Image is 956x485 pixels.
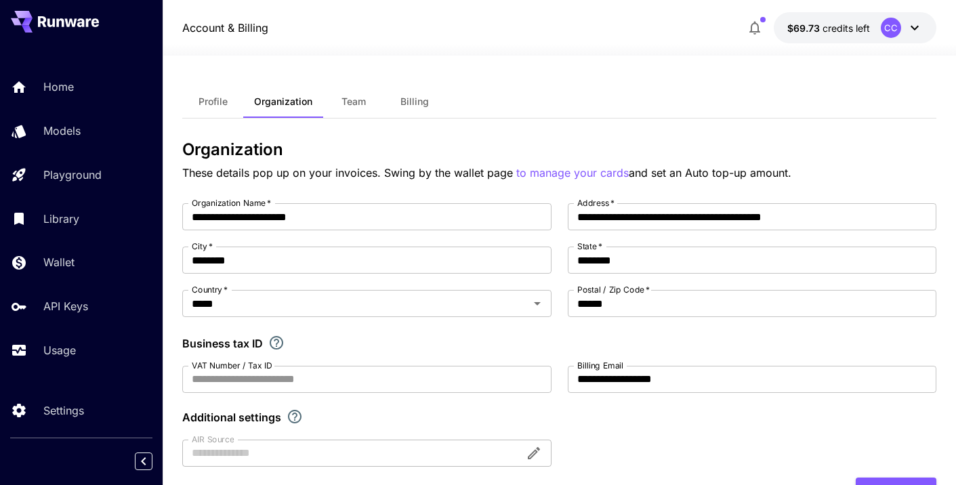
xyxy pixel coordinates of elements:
[577,284,650,295] label: Postal / Zip Code
[145,449,163,473] div: Collapse sidebar
[192,360,272,371] label: VAT Number / Tax ID
[199,96,228,108] span: Profile
[577,360,623,371] label: Billing Email
[43,123,81,139] p: Models
[192,434,234,445] label: AIR Source
[43,254,75,270] p: Wallet
[400,96,429,108] span: Billing
[254,96,312,108] span: Organization
[774,12,936,43] button: $69.7287CC
[43,298,88,314] p: API Keys
[787,22,823,34] span: $69.73
[516,165,629,182] button: to manage your cards
[43,211,79,227] p: Library
[182,409,281,425] p: Additional settings
[341,96,366,108] span: Team
[192,240,213,252] label: City
[787,21,870,35] div: $69.7287
[629,166,791,180] span: and set an Auto top-up amount.
[182,140,936,159] h3: Organization
[182,20,268,36] a: Account & Billing
[577,240,602,252] label: State
[43,79,74,95] p: Home
[823,22,870,34] span: credits left
[43,402,84,419] p: Settings
[528,294,547,313] button: Open
[182,166,516,180] span: These details pop up on your invoices. Swing by the wallet page
[577,197,615,209] label: Address
[881,18,901,38] div: CC
[43,342,76,358] p: Usage
[43,167,102,183] p: Playground
[287,408,303,425] svg: Explore additional customization settings
[192,197,271,209] label: Organization Name
[135,452,152,470] button: Collapse sidebar
[182,20,268,36] nav: breadcrumb
[192,284,228,295] label: Country
[182,335,263,352] p: Business tax ID
[268,335,285,351] svg: If you are a business tax registrant, please enter your business tax ID here.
